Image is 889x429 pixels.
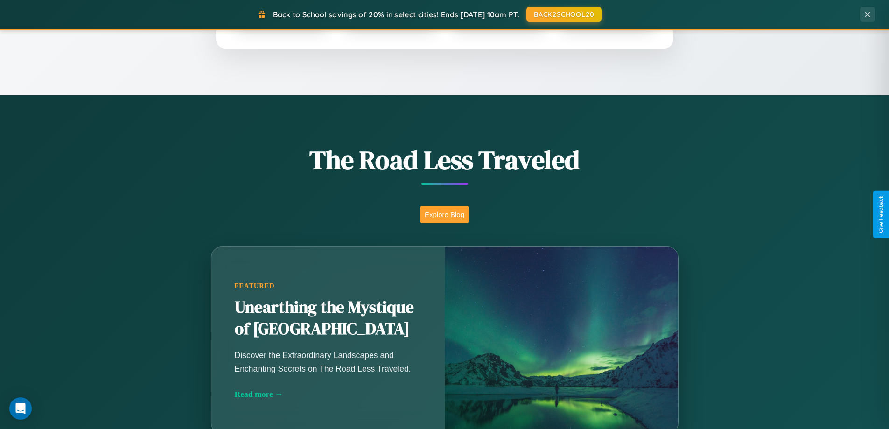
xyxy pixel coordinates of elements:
[526,7,602,22] button: BACK2SCHOOL20
[235,389,421,399] div: Read more →
[9,397,32,420] div: Open Intercom Messenger
[273,10,519,19] span: Back to School savings of 20% in select cities! Ends [DATE] 10am PT.
[165,142,725,178] h1: The Road Less Traveled
[235,349,421,375] p: Discover the Extraordinary Landscapes and Enchanting Secrets on The Road Less Traveled.
[235,297,421,340] h2: Unearthing the Mystique of [GEOGRAPHIC_DATA]
[878,196,884,233] div: Give Feedback
[235,282,421,290] div: Featured
[420,206,469,223] button: Explore Blog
